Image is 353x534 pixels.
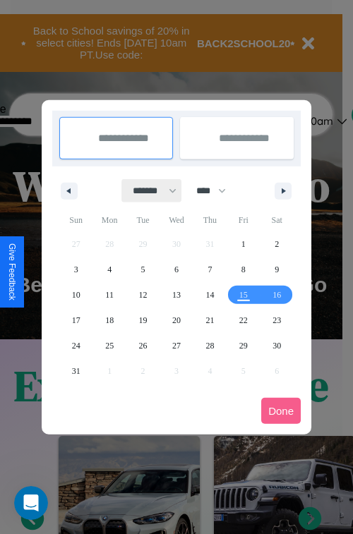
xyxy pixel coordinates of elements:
[261,333,294,358] button: 30
[92,282,126,308] button: 11
[208,257,212,282] span: 7
[261,282,294,308] button: 16
[105,333,114,358] span: 25
[275,257,279,282] span: 9
[205,308,214,333] span: 21
[126,308,160,333] button: 19
[59,209,92,231] span: Sun
[239,308,248,333] span: 22
[59,358,92,384] button: 31
[72,282,80,308] span: 10
[126,282,160,308] button: 12
[174,257,179,282] span: 6
[227,209,260,231] span: Fri
[261,257,294,282] button: 9
[74,257,78,282] span: 3
[193,257,227,282] button: 7
[92,333,126,358] button: 25
[160,257,193,282] button: 6
[59,333,92,358] button: 24
[261,308,294,333] button: 23
[273,333,281,358] span: 30
[59,282,92,308] button: 10
[72,308,80,333] span: 17
[126,209,160,231] span: Tue
[241,231,246,257] span: 1
[239,333,248,358] span: 29
[105,308,114,333] span: 18
[241,257,246,282] span: 8
[92,257,126,282] button: 4
[172,333,181,358] span: 27
[72,333,80,358] span: 24
[261,231,294,257] button: 2
[107,257,112,282] span: 4
[141,257,145,282] span: 5
[275,231,279,257] span: 2
[59,257,92,282] button: 3
[205,333,214,358] span: 28
[227,282,260,308] button: 15
[193,209,227,231] span: Thu
[227,257,260,282] button: 8
[92,209,126,231] span: Mon
[72,358,80,384] span: 31
[92,308,126,333] button: 18
[261,398,301,424] button: Done
[227,333,260,358] button: 29
[126,333,160,358] button: 26
[160,209,193,231] span: Wed
[227,308,260,333] button: 22
[7,243,17,301] div: Give Feedback
[139,308,148,333] span: 19
[239,282,248,308] span: 15
[227,231,260,257] button: 1
[160,308,193,333] button: 20
[105,282,114,308] span: 11
[261,209,294,231] span: Sat
[172,308,181,333] span: 20
[139,282,148,308] span: 12
[126,257,160,282] button: 5
[273,282,281,308] span: 16
[14,486,48,520] iframe: Intercom live chat
[205,282,214,308] span: 14
[160,333,193,358] button: 27
[273,308,281,333] span: 23
[139,333,148,358] span: 26
[59,308,92,333] button: 17
[193,282,227,308] button: 14
[193,333,227,358] button: 28
[172,282,181,308] span: 13
[160,282,193,308] button: 13
[193,308,227,333] button: 21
